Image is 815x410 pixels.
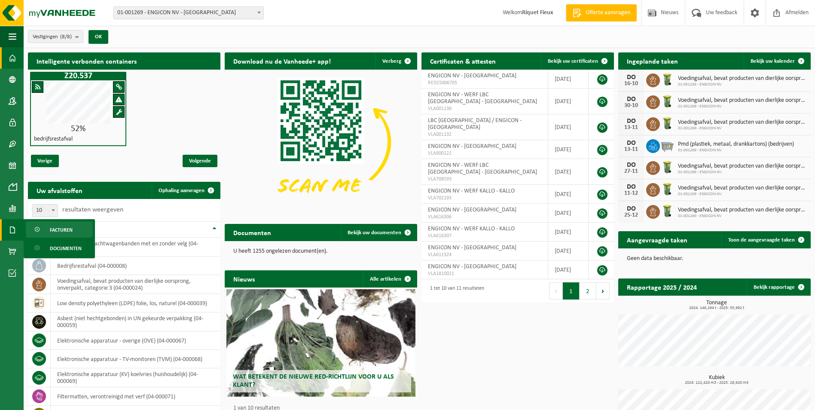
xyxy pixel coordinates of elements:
[348,230,401,236] span: Bekijk uw documenten
[428,207,516,213] span: ENGICON NV - [GEOGRAPHIC_DATA]
[623,168,640,174] div: 27-11
[33,31,72,43] span: Vestigingen
[566,4,637,21] a: Offerte aanvragen
[623,96,640,103] div: DO
[51,331,220,350] td: elektronische apparatuur - overige (OVE) (04-000067)
[618,52,687,69] h2: Ingeplande taken
[721,231,810,248] a: Toon de aangevraagde taken
[113,6,264,19] span: 01-001269 - ENGICON NV - HARELBEKE
[678,170,806,175] span: 01-001269 - ENGICON NV
[428,195,541,202] span: VLA702193
[89,30,108,44] button: OK
[225,270,263,287] h2: Nieuws
[678,207,806,214] span: Voedingsafval, bevat producten van dierlijke oorsprong, onverpakt, categorie 3
[32,72,124,80] h1: Z20.537
[60,34,72,40] count: (8/8)
[678,104,806,109] span: 01-001269 - ENGICON NV
[563,282,580,300] button: 1
[428,233,541,239] span: VLA616307
[375,52,416,70] button: Verberg
[225,52,339,69] h2: Download nu de Vanheede+ app!
[50,240,82,257] span: Documenten
[428,263,516,270] span: ENGICON NV - [GEOGRAPHIC_DATA]
[159,188,205,193] span: Ophaling aanvragen
[627,256,802,262] p: Geen data beschikbaar.
[678,214,806,219] span: 01-001269 - ENGICON NV
[660,94,675,109] img: WB-0140-HPE-GN-50
[428,214,541,220] span: VLA616306
[623,190,640,196] div: 11-12
[428,245,516,251] span: ENGICON NV - [GEOGRAPHIC_DATA]
[50,222,73,238] span: Facturen
[183,155,217,167] span: Volgende
[623,162,640,168] div: DO
[28,52,220,69] h2: Intelligente verbonden containers
[660,72,675,87] img: WB-0140-HPE-GN-50
[428,117,522,131] span: LBC [GEOGRAPHIC_DATA] / ENGICON - [GEOGRAPHIC_DATA]
[233,373,394,389] span: Wat betekent de nieuwe RED-richtlijn voor u als klant?
[225,224,280,241] h2: Documenten
[51,275,220,294] td: voedingsafval, bevat producten van dierlijke oorsprong, onverpakt, categorie 3 (04-000024)
[363,270,416,288] a: Alle artikelen
[678,97,806,104] span: Voedingsafval, bevat producten van dierlijke oorsprong, onverpakt, categorie 3
[32,204,58,217] span: 10
[428,251,541,258] span: VLA611324
[28,182,91,199] h2: Uw afvalstoffen
[428,73,516,79] span: ENGICON NV - [GEOGRAPHIC_DATA]
[660,204,675,218] img: WB-0140-HPE-GN-50
[26,221,93,238] a: Facturen
[226,289,415,397] a: Wat betekent de nieuwe RED-richtlijn voor u als klant?
[623,205,640,212] div: DO
[623,300,811,310] h3: Tonnage
[31,155,59,167] span: Vorige
[428,150,541,157] span: VLA900122
[428,162,537,175] span: ENGICON NV - WERF LBC [GEOGRAPHIC_DATA] - [GEOGRAPHIC_DATA]
[33,205,58,217] span: 10
[114,7,263,19] span: 01-001269 - ENGICON NV - HARELBEKE
[660,160,675,174] img: WB-0140-HPE-GN-50
[548,70,589,89] td: [DATE]
[623,212,640,218] div: 25-12
[623,125,640,131] div: 13-11
[51,257,220,275] td: bedrijfsrestafval (04-000008)
[426,281,484,300] div: 1 tot 10 van 11 resultaten
[428,131,541,138] span: VLA001132
[580,282,596,300] button: 2
[548,242,589,260] td: [DATE]
[678,163,806,170] span: Voedingsafval, bevat producten van dierlijke oorsprong, onverpakt, categorie 3
[747,278,810,296] a: Bekijk rapportage
[428,105,541,112] span: VLA001130
[549,282,563,300] button: Previous
[428,270,541,277] span: VLA1810021
[541,52,613,70] a: Bekijk uw certificaten
[660,182,675,196] img: WB-0140-HPE-GN-50
[678,82,806,87] span: 01-001269 - ENGICON NV
[421,52,504,69] h2: Certificaten & attesten
[51,368,220,387] td: elektronische apparatuur (KV) koelvries (huishoudelijk) (04-000069)
[341,224,416,241] a: Bekijk uw documenten
[744,52,810,70] a: Bekijk uw kalender
[26,240,93,256] a: Documenten
[225,70,417,214] img: Download de VHEPlus App
[623,81,640,87] div: 16-10
[233,248,409,254] p: U heeft 1255 ongelezen document(en).
[62,206,123,213] label: resultaten weergeven
[618,278,705,295] h2: Rapportage 2025 / 2024
[28,30,83,43] button: Vestigingen(8/8)
[751,58,795,64] span: Bekijk uw kalender
[51,387,220,406] td: filtermatten, verontreinigd met verf (04-000071)
[623,118,640,125] div: DO
[678,126,806,131] span: 01-001269 - ENGICON NV
[548,114,589,140] td: [DATE]
[522,9,553,16] strong: Riquet Fieux
[548,260,589,279] td: [DATE]
[618,231,696,248] h2: Aangevraagde taken
[660,116,675,131] img: WB-0140-HPE-GN-50
[623,140,640,147] div: DO
[152,182,220,199] a: Ophaling aanvragen
[596,282,610,300] button: Next
[623,103,640,109] div: 30-10
[548,185,589,204] td: [DATE]
[51,238,220,257] td: personen -en vrachtwagenbanden met en zonder velg (04-000004)
[548,223,589,242] td: [DATE]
